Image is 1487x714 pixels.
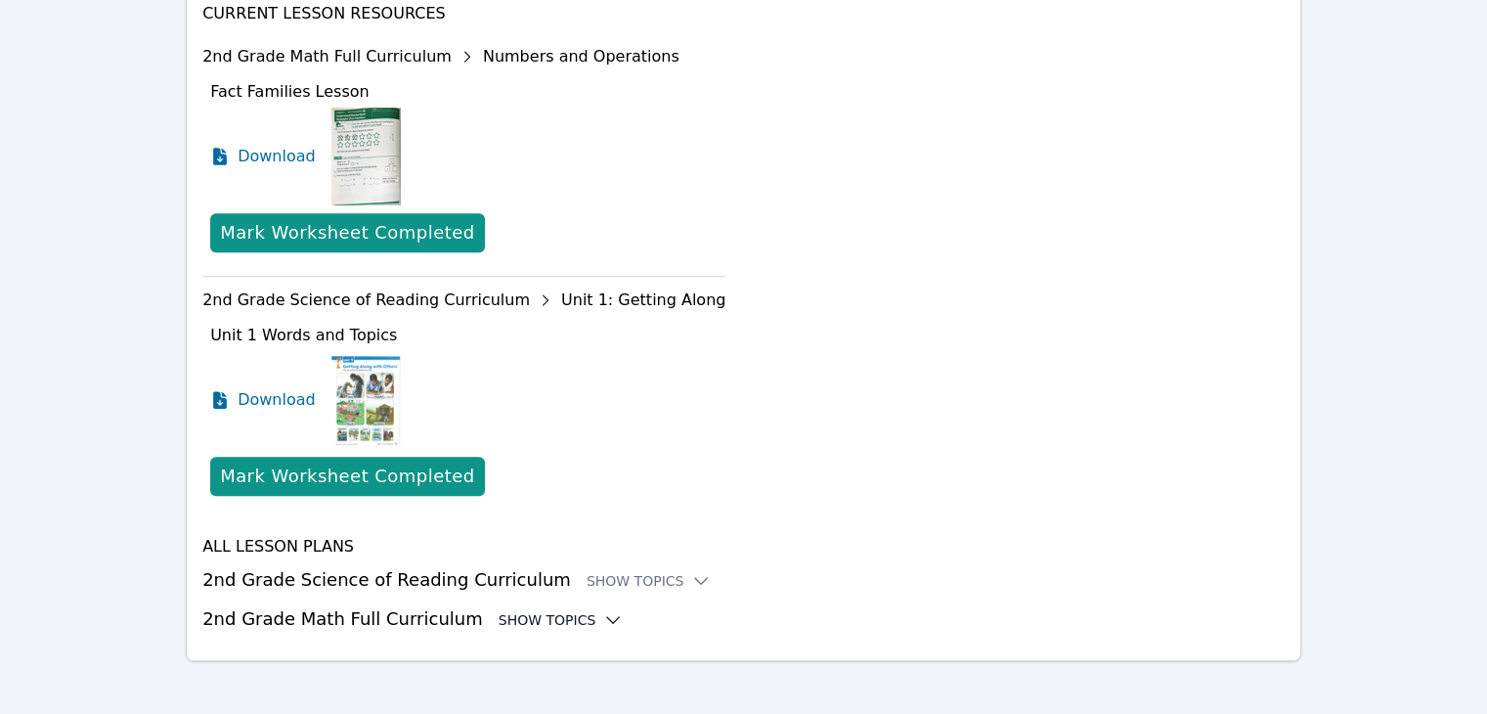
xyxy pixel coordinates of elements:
[210,213,484,252] button: Mark Worksheet Completed
[202,2,1285,25] h4: Current Lesson Resources
[202,566,1285,594] h3: 2nd Grade Science of Reading Curriculum
[202,535,1285,558] h4: All Lesson Plans
[220,463,474,490] div: Mark Worksheet Completed
[210,108,316,205] a: Download
[210,351,316,449] a: Download
[331,351,401,449] img: Unit 1 Words and Topics
[210,326,397,344] span: Unit 1 Words and Topics
[202,285,725,316] div: 2nd Grade Science of Reading Curriculum Unit 1: Getting Along
[238,388,316,412] span: Download
[331,108,401,205] img: Fact Families Lesson
[202,605,1285,633] h3: 2nd Grade Math Full Curriculum
[202,41,725,72] div: 2nd Grade Math Full Curriculum Numbers and Operations
[499,610,624,630] button: Show Topics
[238,145,316,168] span: Download
[210,82,370,101] span: Fact Families Lesson
[587,571,712,591] button: Show Topics
[220,219,474,246] div: Mark Worksheet Completed
[210,457,484,496] button: Mark Worksheet Completed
